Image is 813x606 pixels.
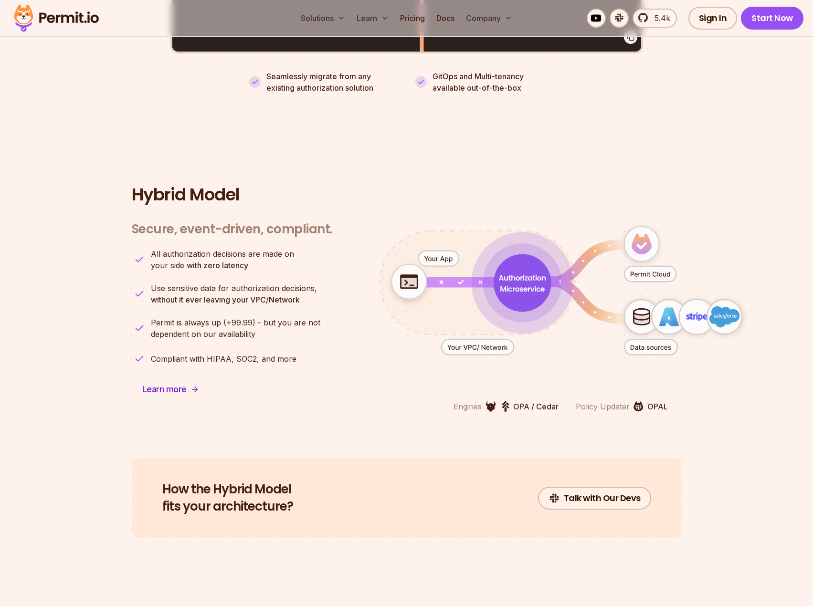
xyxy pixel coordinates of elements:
[454,401,482,412] p: Engines
[151,317,320,328] span: Permit is always up (+99.99) - but you are not
[151,295,300,304] strong: without it ever leaving your VPC/Network
[132,185,682,204] h2: Hybrid Model
[132,221,333,237] h3: Secure, event-driven, compliant.
[266,71,398,94] p: Seamlessly migrate from any existing authorization solution
[162,481,293,515] h2: fits your architecture?
[741,7,803,30] a: Start Now
[151,317,320,340] p: dependent on our availability
[633,9,677,28] a: 5.4k
[433,71,524,94] p: GitOps and Multi-tenancy available out-of-the-box
[688,7,738,30] a: Sign In
[151,282,317,294] span: Use sensitive data for authorization decisions,
[647,401,668,412] p: OPAL
[350,199,772,383] div: animation
[396,9,429,28] a: Pricing
[151,353,296,365] p: Compliant with HIPAA, SOC2, and more
[433,9,458,28] a: Docs
[132,378,210,401] a: Learn more
[162,481,293,498] span: How the Hybrid Model
[187,261,248,270] strong: with zero latency
[142,383,187,396] span: Learn more
[576,401,630,412] p: Policy Updater
[538,487,651,510] a: Talk with Our Devs
[297,9,349,28] button: Solutions
[513,401,559,412] p: OPA / Cedar
[649,12,670,24] span: 5.4k
[462,9,516,28] button: Company
[10,2,103,34] img: Permit logo
[353,9,392,28] button: Learn
[151,248,294,260] span: All authorization decisions are made on
[151,248,294,271] p: your side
